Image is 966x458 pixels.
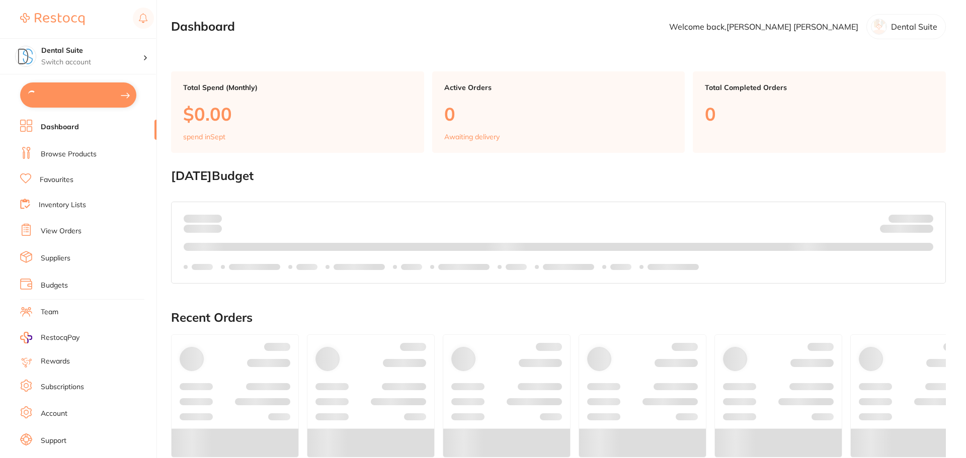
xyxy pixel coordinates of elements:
strong: $0.00 [204,214,222,223]
a: Total Spend (Monthly)$0.00spend inSept [171,71,424,153]
a: Support [41,436,66,446]
p: Active Orders [444,83,673,91]
a: Restocq Logo [20,8,85,31]
h2: Dashboard [171,20,235,34]
a: Rewards [41,356,70,367]
h2: [DATE] Budget [171,169,946,183]
a: Suppliers [41,253,70,263]
a: Favourites [40,175,73,185]
p: 0 [705,104,934,124]
strong: $NaN [914,214,933,223]
img: Dental Suite [16,46,36,66]
img: Restocq Logo [20,13,85,25]
p: Awaiting delivery [444,133,500,141]
p: spend in Sept [183,133,225,141]
span: RestocqPay [41,333,79,343]
p: Budget: [889,214,933,222]
p: Labels extended [648,263,699,271]
p: month [184,223,222,235]
p: Labels extended [334,263,385,271]
p: Dental Suite [891,22,937,31]
a: Browse Products [41,149,97,159]
a: Team [41,307,58,317]
a: RestocqPay [20,332,79,343]
p: Labels [506,263,527,271]
p: Total Spend (Monthly) [183,83,412,91]
p: Welcome back, [PERSON_NAME] [PERSON_NAME] [669,22,858,31]
a: Subscriptions [41,382,84,392]
p: 0 [444,104,673,124]
a: Total Completed Orders0 [693,71,946,153]
p: Labels [296,263,317,271]
p: Labels [610,263,631,271]
p: $0.00 [183,104,412,124]
p: Labels extended [543,263,594,271]
p: Labels extended [438,263,490,271]
a: Dashboard [41,122,79,132]
a: Budgets [41,281,68,291]
p: Switch account [41,57,143,67]
a: View Orders [41,226,82,236]
a: Inventory Lists [39,200,86,210]
p: Labels extended [229,263,280,271]
p: Labels [192,263,213,271]
h2: Recent Orders [171,311,946,325]
p: Remaining: [880,223,933,235]
a: Active Orders0Awaiting delivery [432,71,685,153]
p: Labels [401,263,422,271]
a: Account [41,409,67,419]
strong: $0.00 [916,226,933,235]
img: RestocqPay [20,332,32,343]
p: Spent: [184,214,222,222]
h4: Dental Suite [41,46,143,56]
p: Total Completed Orders [705,83,934,91]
